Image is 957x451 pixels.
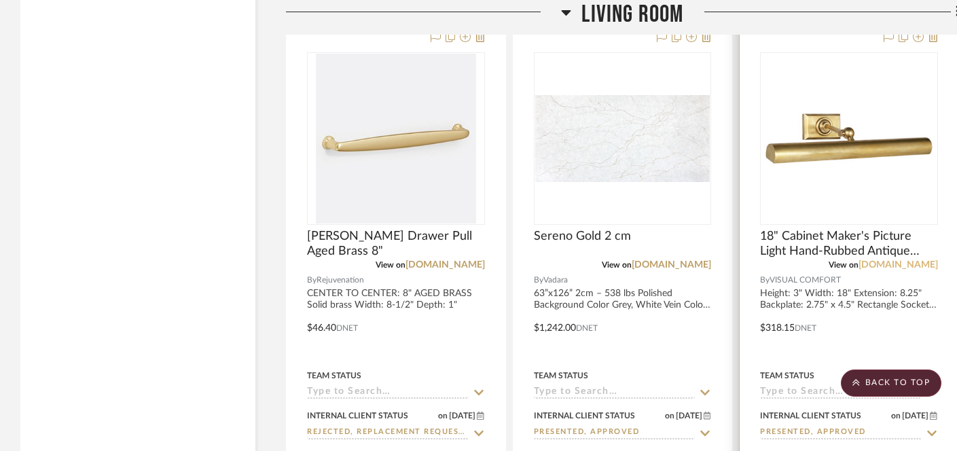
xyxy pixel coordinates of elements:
span: on [665,412,674,420]
img: 18" Cabinet Maker's Picture Light Hand-Rubbed Antique Brass [764,54,934,223]
input: Type to Search… [534,386,696,399]
span: [DATE] [901,411,930,420]
a: [DOMAIN_NAME] [632,260,711,270]
input: Type to Search… [760,427,922,439]
div: Internal Client Status [534,410,635,422]
input: Type to Search… [307,386,469,399]
span: Sereno Gold 2 cm [534,229,631,244]
img: Sereno Gold 2 cm [535,95,710,182]
span: Vadara [543,274,568,287]
div: Internal Client Status [760,410,861,422]
img: Claybourne Drawer Pull Aged Brass 8" [316,54,476,223]
div: Team Status [760,369,814,382]
span: on [891,412,901,420]
input: Type to Search… [534,427,696,439]
span: [PERSON_NAME] Drawer Pull Aged Brass 8" [307,229,485,259]
scroll-to-top-button: BACK TO TOP [841,369,941,397]
span: By [534,274,543,287]
div: Team Status [307,369,361,382]
span: View on [602,261,632,269]
div: 0 [761,53,937,224]
input: Type to Search… [307,427,469,439]
span: View on [376,261,405,269]
div: Internal Client Status [307,410,408,422]
input: Type to Search… [760,386,922,399]
span: View on [829,261,859,269]
span: 18" Cabinet Maker's Picture Light Hand-Rubbed Antique Brass [760,229,938,259]
a: [DOMAIN_NAME] [405,260,485,270]
span: By [307,274,317,287]
span: By [760,274,770,287]
div: 0 [535,53,711,224]
span: [DATE] [448,411,477,420]
div: Team Status [534,369,588,382]
span: VISUAL COMFORT [770,274,841,287]
span: on [438,412,448,420]
span: Rejuvenation [317,274,364,287]
span: [DATE] [674,411,704,420]
a: [DOMAIN_NAME] [859,260,938,270]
